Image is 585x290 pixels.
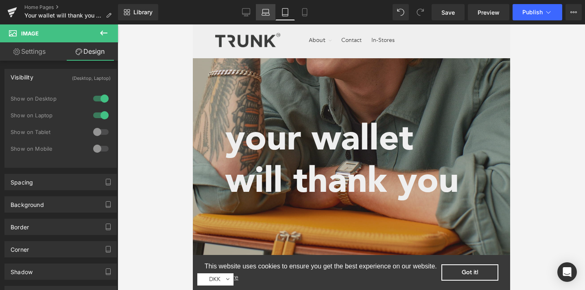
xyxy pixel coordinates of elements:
[478,8,500,17] span: Preview
[11,112,84,118] div: Show on Laptop
[72,69,111,83] div: (Desktop, Laptop)
[21,30,39,37] span: Image
[11,146,84,152] div: Show on Mobile
[236,4,256,20] a: Desktop
[295,4,314,20] a: Mobile
[412,4,428,20] button: Redo
[11,219,29,231] div: Border
[175,10,206,21] a: In-Stores
[11,174,33,186] div: Spacing
[11,242,29,253] div: Corner
[118,4,158,20] a: New Library
[275,4,295,20] a: Tablet
[12,237,249,259] span: This website uses cookies to ensure you get the best experience on our website.
[61,42,120,61] a: Design
[256,4,275,20] a: Laptop
[33,135,317,178] h1: will thank you
[441,8,455,17] span: Save
[24,12,103,19] span: Your wallet will thank you - no shop
[565,4,582,20] button: More
[24,4,118,11] a: Home Pages
[11,197,44,208] div: Background
[116,12,133,19] span: About
[557,262,577,282] div: Open Intercom Messenger
[144,10,173,21] a: Contact
[11,96,84,101] div: Show on Desktop
[148,12,169,20] span: Contact
[468,4,509,20] a: Preview
[7,249,37,261] span: DKK
[112,10,143,21] button: About
[11,129,84,135] div: Show on Tablet
[22,9,87,23] img: TRUNK sleeves
[179,12,202,20] span: In-Stores
[249,240,306,256] a: dismiss cookie message
[133,9,153,16] span: Library
[33,93,317,135] h1: your wallet
[522,9,543,15] span: Publish
[513,4,562,20] button: Publish
[11,69,33,81] div: Visibility
[393,4,409,20] button: Undo
[12,247,47,259] a: learn more about cookies
[11,264,33,275] div: Shadow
